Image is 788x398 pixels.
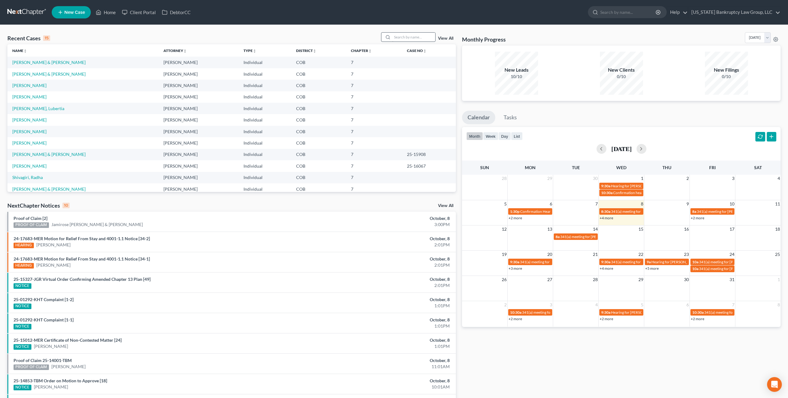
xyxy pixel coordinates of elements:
td: [PERSON_NAME] [159,114,239,125]
span: 28 [592,276,598,283]
a: +2 more [691,316,704,321]
span: 28 [501,175,507,182]
a: Calendar [462,111,495,124]
td: COB [291,68,346,80]
input: Search by name... [392,33,435,42]
i: unfold_more [23,49,27,53]
span: New Case [64,10,85,15]
span: 16 [683,225,689,233]
button: day [498,132,511,140]
td: 7 [346,80,402,91]
button: week [483,132,498,140]
td: COB [291,57,346,68]
a: +4 more [600,216,613,220]
td: [PERSON_NAME] [159,137,239,149]
div: October, 8 [308,297,450,303]
td: 7 [346,149,402,160]
div: 11:01AM [308,364,450,370]
div: NextChapter Notices [7,202,70,209]
a: +2 more [691,216,704,220]
span: 29 [638,276,644,283]
span: Hearing for [PERSON_NAME] [611,310,659,315]
span: 341(a) meeting for [PERSON_NAME] [520,260,579,264]
div: Open Intercom Messenger [767,377,782,392]
a: [PERSON_NAME] [51,364,86,370]
a: +5 more [645,266,659,271]
a: 25-15327-JGR Virtual Order Confirming Amended Chapter 13 Plan [49] [14,277,151,282]
span: 5 [640,301,644,308]
span: 26 [501,276,507,283]
td: Individual [239,57,291,68]
a: [PERSON_NAME] [12,140,46,145]
a: [PERSON_NAME] [34,343,68,349]
a: Client Portal [119,7,159,18]
span: 20 [547,251,553,258]
span: 3 [549,301,553,308]
td: 7 [346,57,402,68]
a: Home [93,7,119,18]
h3: Monthly Progress [462,36,506,43]
div: PROOF OF CLAIM [14,222,49,228]
a: 25-01292-KHT Complaint [1-1] [14,317,74,322]
a: Jamirose [PERSON_NAME] & [PERSON_NAME] [51,221,143,228]
td: 7 [346,68,402,80]
span: 12 [501,225,507,233]
td: Individual [239,137,291,149]
div: PROOF OF CLAIM [14,364,49,370]
a: +3 more [509,266,522,271]
td: COB [291,137,346,149]
a: Proof of Claim 25-14001-TBM [14,358,72,363]
div: October, 8 [308,256,450,262]
a: Chapterunfold_more [351,48,372,53]
a: 25-15012-MER Certificate of Non-Contested Matter [24] [14,337,122,343]
div: New Clients [600,66,643,74]
td: Individual [239,172,291,183]
span: Confirmation Hearing for [PERSON_NAME] [520,209,591,214]
div: HEARING [14,263,34,269]
a: [PERSON_NAME] & [PERSON_NAME] [12,60,86,65]
span: 23 [683,251,689,258]
div: 10/10 [495,74,538,80]
div: October, 8 [308,317,450,323]
a: [PERSON_NAME], Lubertia [12,106,64,111]
a: [PERSON_NAME] & [PERSON_NAME] [12,152,86,157]
a: 25-01292-KHT Complaint [1-2] [14,297,74,302]
div: New Filings [705,66,748,74]
a: Help [667,7,688,18]
span: Thu [662,165,671,170]
span: 1:30p [510,209,520,214]
td: Individual [239,149,291,160]
a: [PERSON_NAME] & [PERSON_NAME] [12,71,86,77]
span: Sat [754,165,762,170]
span: 7 [731,301,735,308]
i: unfold_more [253,49,256,53]
span: 9:30a [601,310,610,315]
span: Hearing for [PERSON_NAME] [611,184,659,188]
span: 5 [504,200,507,208]
span: Mon [525,165,536,170]
a: +4 more [600,266,613,271]
td: Individual [239,80,291,91]
a: [PERSON_NAME] & [PERSON_NAME] [12,186,86,192]
td: COB [291,114,346,125]
span: 11 [774,200,781,208]
span: 10:30a [510,310,521,315]
span: 8 [640,200,644,208]
span: 19 [501,251,507,258]
span: 7 [595,200,598,208]
a: [PERSON_NAME] [12,163,46,169]
span: 4 [595,301,598,308]
a: Shivagiri, Radha [12,175,43,180]
td: 7 [346,126,402,137]
span: 24 [729,251,735,258]
h2: [DATE] [611,145,632,152]
button: list [511,132,523,140]
span: 3 [731,175,735,182]
td: [PERSON_NAME] [159,126,239,137]
div: 2:01PM [308,282,450,289]
span: 27 [547,276,553,283]
span: 341(a) meeting for [PERSON_NAME] [611,260,670,264]
a: Case Nounfold_more [407,48,427,53]
td: [PERSON_NAME] [159,149,239,160]
a: [PERSON_NAME] [36,242,70,248]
